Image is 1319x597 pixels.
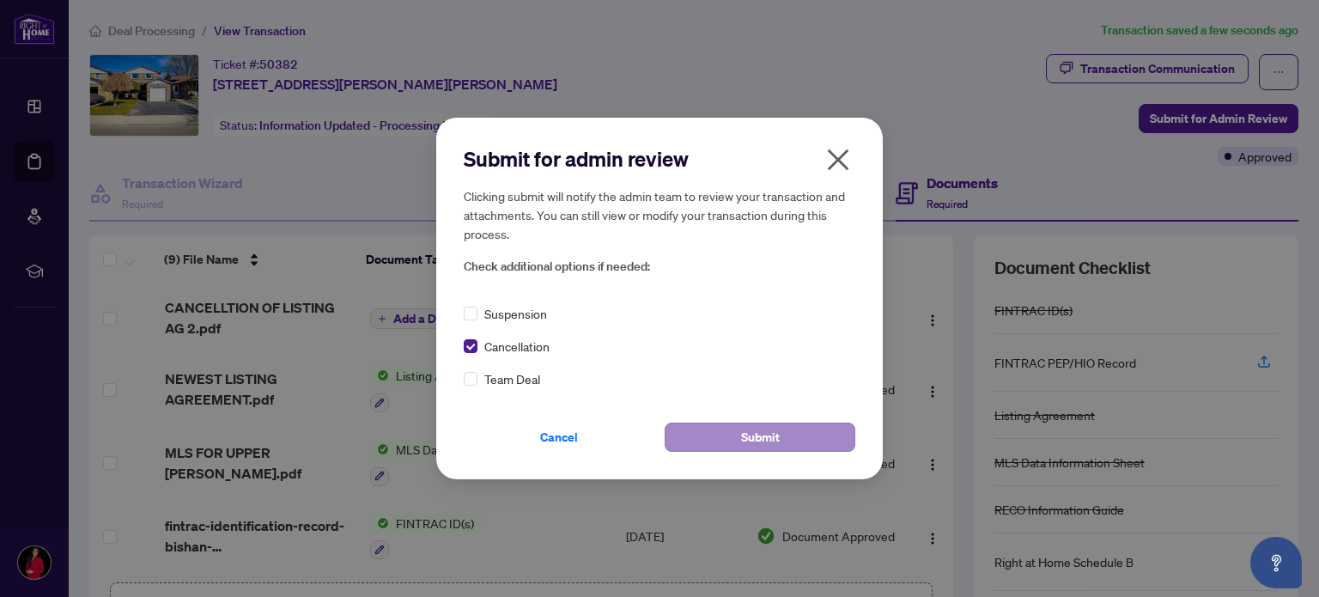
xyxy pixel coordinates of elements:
[464,186,855,243] h5: Clicking submit will notify the admin team to review your transaction and attachments. You can st...
[484,304,547,323] span: Suspension
[1250,537,1302,588] button: Open asap
[665,423,855,452] button: Submit
[484,337,550,356] span: Cancellation
[484,369,540,388] span: Team Deal
[464,423,654,452] button: Cancel
[464,145,855,173] h2: Submit for admin review
[464,257,855,277] span: Check additional options if needed:
[540,423,578,451] span: Cancel
[824,146,852,174] span: close
[741,423,780,451] span: Submit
